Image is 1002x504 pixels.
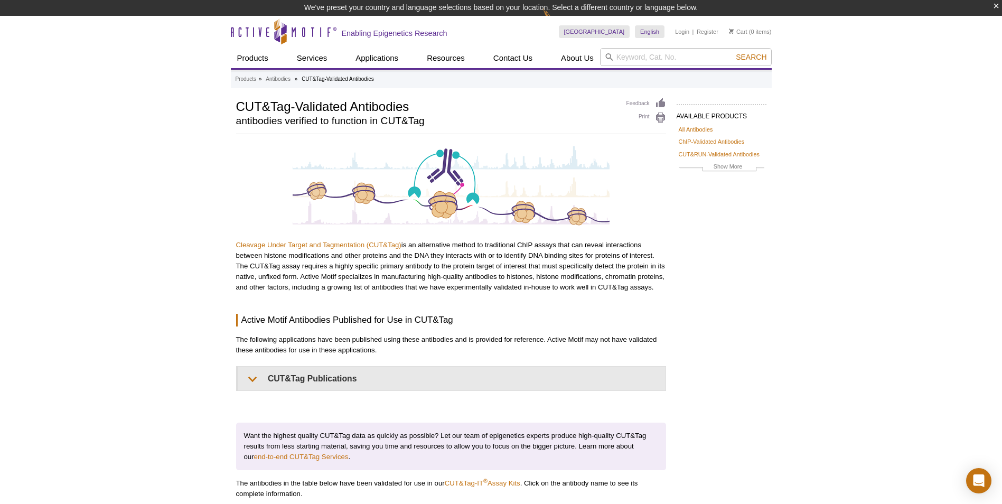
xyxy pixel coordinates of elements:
[626,112,666,124] a: Print
[231,48,275,68] a: Products
[697,28,718,35] a: Register
[487,48,539,68] a: Contact Us
[236,74,256,84] a: Products
[302,76,374,82] li: CUT&Tag-Validated Antibodies
[729,25,772,38] li: (0 items)
[679,137,745,146] a: ChIP-Validated Antibodies
[291,48,334,68] a: Services
[729,29,734,34] img: Your Cart
[483,477,488,483] sup: ®
[677,104,766,123] h2: AVAILABLE PRODUCTS
[559,25,630,38] a: [GEOGRAPHIC_DATA]
[543,8,571,33] img: Change Here
[236,423,666,470] p: Want the highest quality CUT&Tag data as quickly as possible? Let our team of epigenetics experts...
[600,48,772,66] input: Keyword, Cat. No.
[733,52,770,62] button: Search
[679,125,713,134] a: All Antibodies
[736,53,766,61] span: Search
[236,116,616,126] h2: antibodies verified to function in CUT&Tag
[679,150,760,159] a: CUT&RUN-Validated Antibodies
[259,76,262,82] li: »
[966,468,991,493] div: Open Intercom Messenger
[238,367,666,390] summary: CUT&Tag Publications
[236,334,666,356] p: The following applications have been published using these antibodies and is provided for referen...
[236,314,666,326] h3: Active Motif Antibodies Published for Use in CUT&Tag
[266,74,291,84] a: Antibodies
[635,25,664,38] a: English
[626,98,666,109] a: Feedback
[679,162,764,174] a: Show More
[420,48,471,68] a: Resources
[445,479,520,487] a: CUT&Tag-IT®Assay Kits
[675,28,689,35] a: Login
[254,453,349,461] a: end-to-end CUT&Tag Services
[293,145,610,226] img: CUT&Tag
[236,478,666,499] p: The antibodies in the table below have been validated for use in our . Click on the antibody name...
[729,28,747,35] a: Cart
[692,25,694,38] li: |
[349,48,405,68] a: Applications
[555,48,600,68] a: About Us
[342,29,447,38] h2: Enabling Epigenetics Research
[236,98,616,114] h1: CUT&Tag-Validated Antibodies
[236,241,401,249] a: Cleavage Under Target and Tagmentation (CUT&Tag)
[236,240,666,293] p: is an alternative method to traditional ChIP assays that can reveal interactions between histone ...
[295,76,298,82] li: »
